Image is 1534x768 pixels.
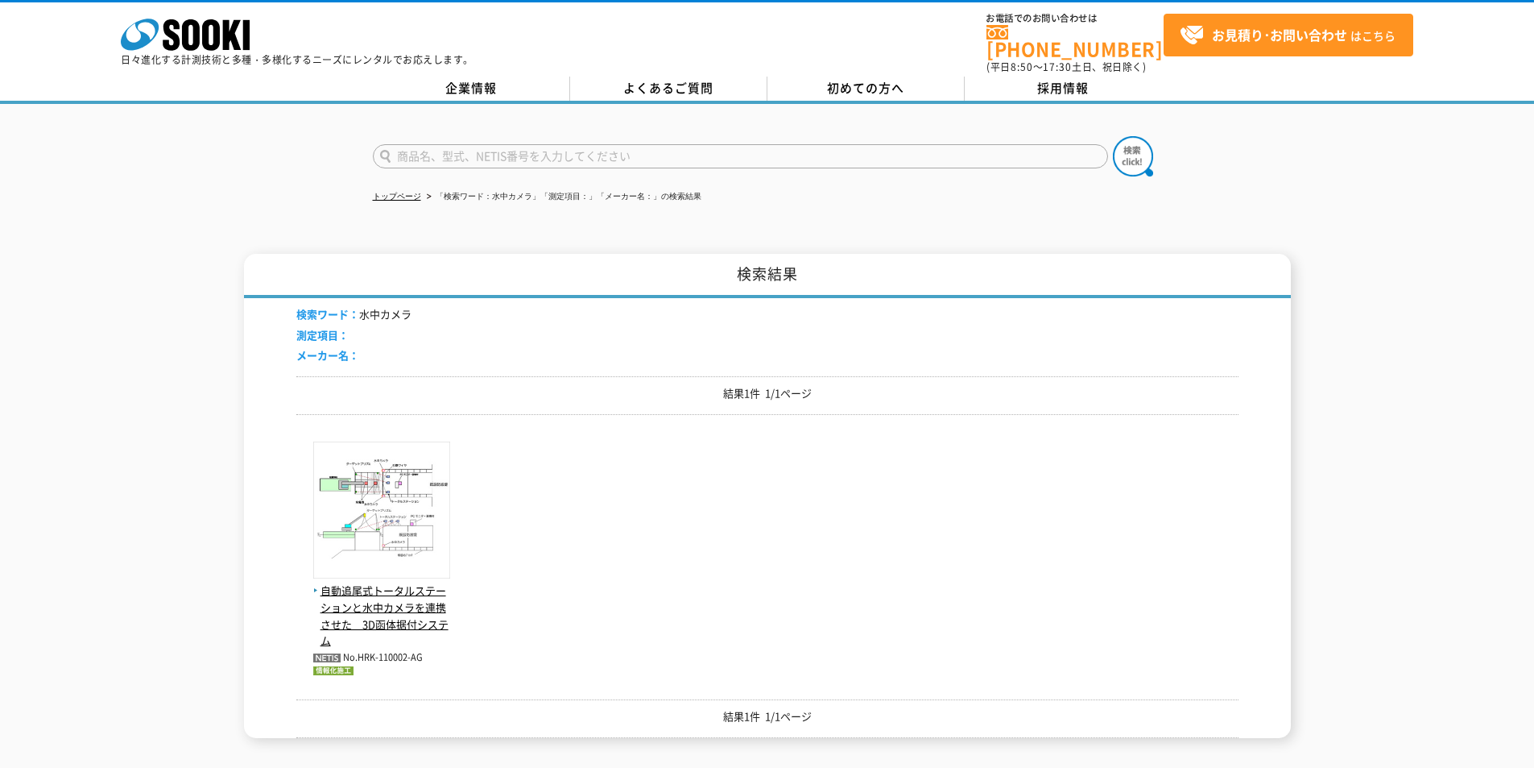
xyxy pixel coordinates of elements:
[313,650,450,666] p: No.HRK-110002-AG
[827,79,904,97] span: 初めての方へ
[373,77,570,101] a: 企業情報
[767,77,965,101] a: 初めての方へ
[1113,136,1153,176] img: btn_search.png
[986,14,1164,23] span: お電話でのお問い合わせは
[424,189,701,205] li: 「検索ワード：水中カメラ」「測定項目：」「メーカー名：」の検索結果
[1180,23,1395,48] span: はこちら
[965,77,1162,101] a: 採用情報
[296,327,349,342] span: 測定項目：
[296,306,411,323] li: 水中カメラ
[313,566,450,650] a: 自動追尾式トータルステーションと水中カメラを連携させた 3D函体据付システム
[1011,60,1033,74] span: 8:50
[296,708,1238,725] p: 結果1件 1/1ページ
[121,55,473,64] p: 日々進化する計測技術と多種・多様化するニーズにレンタルでお応えします。
[313,583,450,650] span: 自動追尾式トータルステーションと水中カメラを連携させた 3D函体据付システム
[986,60,1146,74] span: (平日 ～ 土日、祝日除く)
[986,25,1164,58] a: [PHONE_NUMBER]
[570,77,767,101] a: よくあるご質問
[296,385,1238,402] p: 結果1件 1/1ページ
[373,192,421,201] a: トップページ
[296,306,359,322] span: 検索ワード：
[313,442,450,583] img: 自動追尾式トータルステーションと水中カメラを連携させた 3D函体据付システム
[244,254,1291,298] h1: 検索結果
[373,144,1108,168] input: 商品名、型式、NETIS番号を入力してください
[1043,60,1072,74] span: 17:30
[1212,25,1347,44] strong: お見積り･お問い合わせ
[296,347,359,363] span: メーカー名：
[1164,14,1413,56] a: お見積り･お問い合わせはこちら
[313,666,354,675] img: 情報化施工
